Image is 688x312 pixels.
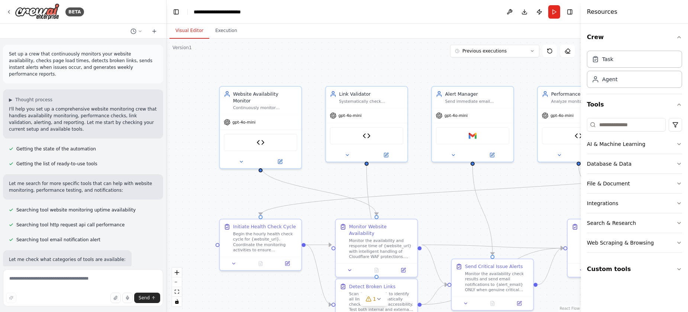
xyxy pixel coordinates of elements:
button: Open in side panel [392,266,414,274]
div: Send Critical Issue Alerts [465,263,523,270]
button: Crew [587,27,682,48]
div: Version 1 [172,45,192,51]
button: Integrations [587,194,682,213]
a: React Flow attribution [560,306,580,311]
button: Search & Research [587,213,682,233]
button: Open in side panel [508,299,530,307]
span: gpt-4o-mini [338,113,361,118]
g: Edge from 75d58481-00df-40c9-b44a-7ff8c3b6557c to 59a1b4e8-eb05-403e-8b2a-c5537abb50df [306,242,332,308]
button: Tools [587,94,682,115]
button: Visual Editor [169,23,209,39]
div: Initiate Health Check Cycle [233,223,296,230]
button: Database & Data [587,154,682,173]
button: 1 [359,292,388,306]
div: Analyze monitoring data for {website_url} and generate comprehensive weekly performance reports w... [551,99,616,104]
span: Send [139,295,150,301]
div: Monitor Website AvailabilityMonitor the availability and response time of {website_url} with inte... [335,219,418,278]
button: Switch to previous chat [127,27,145,36]
div: Monitor the availability and response time of {website_url} with intelligent handling of Cloudfla... [349,238,413,259]
button: Previous executions [450,45,539,57]
p: I'll help you set up a comprehensive website monitoring crew that handles availability monitoring... [9,106,157,133]
span: Searching tool email notification alert [16,237,100,243]
button: zoom out [172,277,182,287]
div: Alert Manager [445,91,510,98]
button: fit view [172,287,182,297]
div: Crew [587,48,682,94]
div: File & Document [587,180,630,187]
button: No output available [246,260,274,267]
button: Open in side panel [367,151,405,159]
div: Tools [587,115,682,259]
div: AI & Machine Learning [587,140,645,148]
button: Upload files [110,293,121,303]
button: Hide right sidebar [565,7,575,17]
span: Searching tool http request api call performance [16,222,125,228]
button: No output available [478,299,506,307]
button: Hide left sidebar [171,7,181,17]
img: Gmail [469,132,477,140]
p: Set up a crew that continuously monitors your website availability, checks page load times, detec... [9,51,157,77]
g: Edge from c15ac951-8d69-4df4-acb5-27465ce1c4b0 to e4f94e9d-2e20-4801-9099-a295a73d4b75 [537,245,563,288]
g: Edge from 38c1fc07-c793-4f82-943d-f75f466bc530 to e4f94e9d-2e20-4801-9099-a295a73d4b75 [421,242,563,252]
g: Edge from 5b3fa17d-b89b-433e-beef-fe859b347e83 to e4f94e9d-2e20-4801-9099-a295a73d4b75 [575,166,612,215]
div: Send Critical Issue AlertsMonitor the availability check results and send email notifications to ... [451,259,534,311]
g: Edge from 2368faf4-279e-4488-8028-7828095ce474 to 75d58481-00df-40c9-b44a-7ff8c3b6557c [257,166,688,215]
g: Edge from 0445e11b-fcfc-473c-a604-ff8438499753 to 38c1fc07-c793-4f82-943d-f75f466bc530 [257,166,380,215]
div: Alert ManagerSend immediate email notifications when critical issues are detected on {website_url... [431,86,514,162]
span: 1 [373,295,376,303]
div: Website Availability Monitor [233,91,297,104]
button: Open in side panel [261,158,299,166]
div: Generate Health Check SummaryCreate a concise health check summary for {website_url} based on the... [567,219,650,278]
div: Begin the hourly health check cycle for {website_url}. Coordinate the monitoring activities to en... [233,231,297,252]
div: Continuously monitor {website_url} availability and response times, detecting any downtime or per... [233,105,297,111]
div: Agent [602,76,617,83]
button: File & Document [587,174,682,193]
h4: Resources [587,7,617,16]
div: Performance AnalystAnalyze monitoring data for {website_url} and generate comprehensive weekly pe... [537,86,620,162]
button: ▶Thought process [9,97,52,103]
span: Searching tool website monitoring uptime availability [16,207,136,213]
span: gpt-4o-mini [445,113,468,118]
button: No output available [362,266,390,274]
p: Let me check what categories of tools are available: [9,256,126,263]
div: Detect Broken Links [349,283,395,290]
span: Thought process [15,97,52,103]
div: BETA [65,7,84,16]
span: gpt-4o-mini [232,120,255,125]
div: React Flow controls [172,268,182,306]
div: Monitor the availability check results and send email notifications to {alert_email} ONLY when ge... [465,271,529,292]
img: Logo [15,3,59,20]
g: Edge from 38c1fc07-c793-4f82-943d-f75f466bc530 to c15ac951-8d69-4df4-acb5-27465ce1c4b0 [421,242,448,288]
div: Database & Data [587,160,632,168]
button: Improve this prompt [6,293,16,303]
button: Open in side panel [276,260,298,267]
button: AI & Machine Learning [587,134,682,154]
div: Monitor Website Availability [349,223,413,237]
img: Website Availability Checker [256,139,264,146]
img: Performance Report Generator [575,132,582,140]
div: Website Availability MonitorContinuously monitor {website_url} availability and response times, d... [219,86,302,169]
button: Execution [209,23,243,39]
button: Custom tools [587,259,682,280]
g: Edge from 993213ad-617c-4dbe-ba7e-c4c4fe3d0fde to 59a1b4e8-eb05-403e-8b2a-c5537abb50df [363,166,380,275]
span: gpt-4o-mini [550,113,574,118]
div: Link ValidatorSystematically check {website_url} for broken links, identifying any dead or proble... [325,86,408,162]
div: Integrations [587,200,618,207]
button: Send [134,293,160,303]
div: Initiate Health Check CycleBegin the hourly health check cycle for {website_url}. Coordinate the ... [219,219,302,271]
g: Edge from 75d58481-00df-40c9-b44a-7ff8c3b6557c to 38c1fc07-c793-4f82-943d-f75f466bc530 [306,242,332,248]
div: Search & Research [587,219,636,227]
g: Edge from 59a1b4e8-eb05-403e-8b2a-c5537abb50df to c15ac951-8d69-4df4-acb5-27465ce1c4b0 [421,281,448,308]
div: Task [602,55,613,63]
span: ▶ [9,97,12,103]
div: Send immediate email notifications when critical issues are detected on {website_url}, ensuring s... [445,99,510,104]
span: Getting the state of the automation [16,146,96,152]
button: Open in side panel [473,151,511,159]
button: zoom in [172,268,182,277]
div: Performance Analyst [551,91,616,98]
div: Web Scraping & Browsing [587,239,654,246]
button: Web Scraping & Browsing [587,233,682,252]
button: Start a new chat [148,27,160,36]
img: Broken Link Detector [363,132,371,140]
span: Getting the list of ready-to-use tools [16,161,97,167]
